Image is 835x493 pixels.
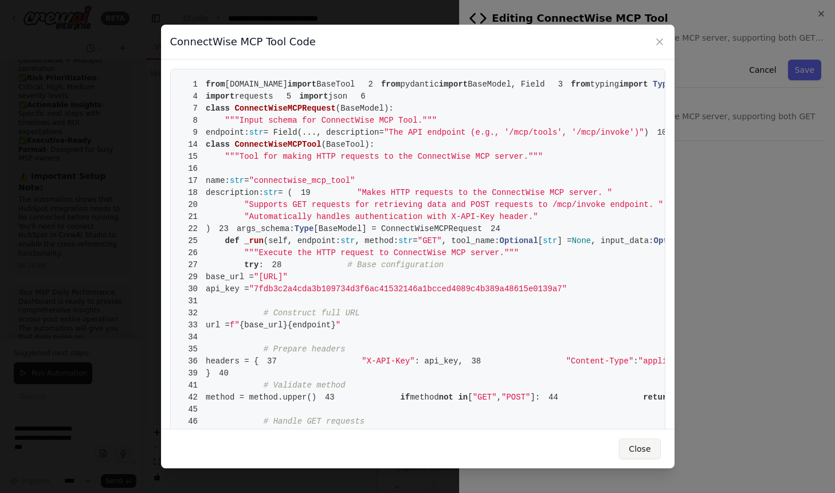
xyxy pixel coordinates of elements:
span: ( [322,140,326,149]
span: ) [644,128,649,137]
span: 46 [180,416,206,428]
span: BaseTool [316,80,355,89]
span: 25 [180,235,206,247]
span: : [258,260,263,269]
span: [BaseModel] = ConnectWiseMCPRequest [313,224,482,233]
span: """Execute the HTTP request to ConnectWise MCP server.""" [244,248,519,257]
span: Type [653,80,672,89]
span: import [288,80,316,89]
span: method [410,393,438,402]
span: self, endpoint: [268,236,340,245]
span: ] = [557,236,571,245]
span: ( [264,236,268,245]
span: import [439,80,468,89]
span: [ [468,393,472,402]
span: ) [180,224,211,233]
span: = ( [278,188,292,197]
span: 26 [180,247,206,259]
span: 45 [180,404,206,416]
h3: ConnectWise MCP Tool Code [170,34,316,50]
span: 27 [180,259,206,271]
span: 14 [180,139,206,151]
span: headers = { [180,357,259,366]
span: BaseTool [326,140,364,149]
span: import [206,92,234,101]
span: ConnectWiseMCPTool [234,140,321,149]
span: ConnectWiseMCPRequest [234,104,335,113]
span: 9 [180,127,206,139]
span: pydantic [401,80,439,89]
span: 47 [180,428,206,440]
span: # Base configuration [347,260,444,269]
span: 16 [180,163,206,175]
span: 35 [180,343,206,355]
span: ( [336,104,340,113]
span: class [206,140,230,149]
span: name: [206,176,230,185]
span: try [244,260,258,269]
span: in [458,393,468,402]
span: {endpoint} [288,320,336,330]
span: 8 [180,115,206,127]
span: 40 [210,367,237,379]
span: 37 [258,355,285,367]
span: 5 [273,91,300,103]
span: "Makes HTTP requests to the ConnectWise MCP server. " [357,188,612,197]
span: , tool_name: [442,236,500,245]
span: , method: [355,236,399,245]
span: , input_data: [591,236,653,245]
span: "application/json" [638,357,725,366]
span: = [413,236,417,245]
span: 3 [545,79,571,91]
span: str [230,176,244,185]
span: } [180,369,211,378]
span: str [249,128,264,137]
span: 32 [180,307,206,319]
span: def [225,236,240,245]
span: 22 [180,223,206,235]
span: f" [230,320,240,330]
span: return [643,393,672,402]
span: "GET" [473,393,497,402]
span: 6 [347,91,374,103]
span: typing [590,80,619,89]
span: json [328,92,348,101]
span: requests [234,92,273,101]
span: _run [244,236,264,245]
span: "POST" [501,393,530,402]
span: " [336,320,340,330]
span: ]: [530,393,540,402]
span: = [244,176,249,185]
span: 19 [292,187,319,199]
span: 17 [180,175,206,187]
span: # Prepare headers [264,345,346,354]
span: 7 [180,103,206,115]
span: """Tool for making HTTP requests to the ConnectWise MCP server.""" [225,152,543,161]
span: 44 [540,392,566,404]
span: base_url = [206,272,254,281]
span: [DOMAIN_NAME] [225,80,288,89]
span: 38 [463,355,489,367]
span: import [299,92,328,101]
span: class [206,104,230,113]
span: 30 [180,283,206,295]
span: # Handle GET requests [264,417,364,426]
span: 36 [180,355,206,367]
span: ): [384,104,394,113]
span: 48 [346,428,372,440]
span: 29 [180,271,206,283]
span: BaseModel, Field [468,80,544,89]
span: ): [364,140,374,149]
span: 10 [649,127,675,139]
span: None [572,236,591,245]
span: description: [206,188,264,197]
span: args_schema: [237,224,295,233]
span: Optional [500,236,538,245]
span: : [633,357,638,366]
span: 39 [180,367,206,379]
span: from [381,80,401,89]
span: "Supports GET requests for retrieving data and POST requests to /mcp/invoke endpoint. " [244,200,663,209]
span: 21 [180,211,206,223]
span: "7fdb3c2a4cda3b109734d3f6ac41532146a1bcced4089c4b389a48615e0139a7" [249,284,567,294]
span: [ [538,236,543,245]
